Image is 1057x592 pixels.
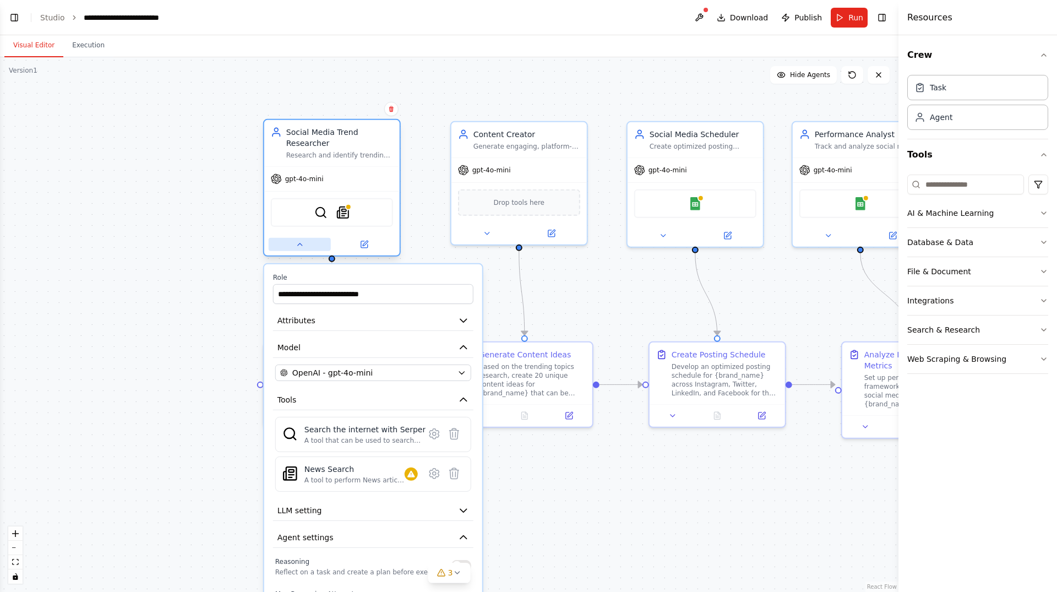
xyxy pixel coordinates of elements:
button: Open in side panel [696,229,759,242]
button: Tools [273,390,473,410]
div: Develop an optimized posting schedule for {brand_name} across Instagram, Twitter, LinkedIn, and F... [672,362,778,398]
button: Model [273,338,473,358]
button: AI & Machine Learning [907,199,1048,227]
div: Content CreatorGenerate engaging, platform-specific social media content including posts, caption... [450,121,588,246]
button: Open in side panel [743,409,781,422]
div: Analyze Performance Metrics [864,349,971,371]
div: Create Posting Schedule [672,349,766,360]
button: 3 [428,563,471,583]
button: Hide Agents [770,66,837,84]
button: File & Document [907,257,1048,286]
div: React Flow controls [8,526,23,584]
button: Hide right sidebar [874,10,890,25]
div: Integrations [907,295,954,306]
button: LLM setting [273,501,473,521]
button: toggle interactivity [8,569,23,584]
button: Delete tool [444,464,464,484]
button: Run [831,8,868,28]
div: Research and identify trending topics, hashtags, and content opportunities in {industry} by analy... [286,151,393,160]
button: Tools [907,139,1048,170]
a: Studio [40,13,65,22]
div: Generate Content Ideas [479,349,571,360]
button: No output available [694,409,740,422]
span: gpt-4o-mini [285,175,324,183]
div: Social Media SchedulerCreate optimized posting schedules for {brand_name} across multiple social ... [626,121,764,248]
span: Download [730,12,769,23]
div: File & Document [907,266,971,277]
span: gpt-4o-mini [814,166,852,175]
button: Crew [907,40,1048,70]
button: Open in side panel [333,238,395,251]
button: No output available [886,420,933,433]
h4: Resources [907,11,952,24]
g: Edge from 9e9470aa-aded-4773-9c04-f0162a03de54 to 8aa9bf92-1811-43e5-bb8b-584c9e983111 [514,251,530,335]
button: Open in side panel [520,227,582,240]
g: Edge from 9f827e4b-e413-4c52-92c1-b9eb25d3e669 to 1be1c44c-c92a-4136-8041-011a5fd5f051 [792,379,835,390]
div: Task [930,82,946,93]
button: Web Scraping & Browsing [907,345,1048,373]
div: A tool that can be used to search the internet with a search_query. Supports different search typ... [304,436,426,445]
span: Run [848,12,863,23]
span: Reasoning [275,558,309,566]
button: Configure tool [424,424,444,444]
nav: breadcrumb [40,12,186,23]
img: SerperDevTool [314,206,328,219]
p: Reflect on a task and create a plan before execution [275,568,448,577]
button: Delete tool [444,424,464,444]
button: Configure tool [424,464,444,484]
button: Integrations [907,286,1048,315]
div: Crew [907,70,1048,139]
button: No output available [501,409,548,422]
label: Role [273,273,473,282]
div: Analyze Performance MetricsSet up performance tracking framework and analyze current social media... [841,341,979,439]
div: Create Posting ScheduleDevelop an optimized posting schedule for {brand_name} across Instagram, T... [649,341,786,428]
div: Search the internet with Serper [304,424,426,435]
img: SerperDevTool [282,426,298,442]
span: Attributes [277,315,315,326]
button: Database & Data [907,228,1048,257]
img: Google Sheets [689,197,702,210]
g: Edge from bc72cd17-368b-4005-8a0a-83d3ef7b2974 to 1be1c44c-c92a-4136-8041-011a5fd5f051 [855,253,916,335]
span: Hide Agents [790,70,830,79]
div: Web Scraping & Browsing [907,354,1006,365]
button: zoom out [8,541,23,555]
img: SerplyNewsSearchTool [336,206,350,219]
button: Attributes [273,311,473,331]
div: Content Creator [473,129,580,140]
div: Based on the trending topics research, create 20 unique content ideas for {brand_name} that can b... [479,362,586,398]
button: Visual Editor [4,34,63,57]
span: gpt-4o-mini [472,166,511,175]
div: Agent [930,112,952,123]
button: Open in side panel [550,409,588,422]
div: Social Media Trend Researcher [286,127,393,149]
button: fit view [8,555,23,569]
div: Track and analyze social media performance metrics, engagement rates, and content effectiveness t... [815,142,922,151]
button: Search & Research [907,316,1048,344]
div: Version 1 [9,66,37,75]
span: Agent settings [277,532,334,543]
div: Create optimized posting schedules for {brand_name} across multiple social media platforms, deter... [650,142,756,151]
a: React Flow attribution [867,584,897,590]
div: Set up performance tracking framework and analyze current social media metrics for {brand_name}. ... [864,373,971,409]
span: Publish [794,12,822,23]
div: Search & Research [907,324,980,335]
div: AI & Machine Learning [907,208,994,219]
button: Download [712,8,773,28]
span: Tools [277,394,297,405]
button: Delete node [384,102,399,116]
span: gpt-4o-mini [649,166,687,175]
div: Social Media Trend ResearcherResearch and identify trending topics, hashtags, and content opportu... [263,121,401,259]
g: Edge from 8aa9bf92-1811-43e5-bb8b-584c9e983111 to 9f827e4b-e413-4c52-92c1-b9eb25d3e669 [600,379,642,390]
button: Publish [777,8,826,28]
button: Show left sidebar [7,10,22,25]
div: Performance AnalystTrack and analyze social media performance metrics, engagement rates, and cont... [792,121,929,248]
img: SerplyNewsSearchTool [282,466,298,481]
button: Open in side panel [862,229,924,242]
span: 3 [448,567,453,578]
div: Database & Data [907,237,973,248]
div: News Search [304,464,405,475]
span: LLM setting [277,505,322,516]
div: Generate engaging, platform-specific social media content including posts, captions, and hashtags... [473,142,580,151]
span: Drop tools here [493,197,544,208]
div: A tool to perform News article search with a search_query. [304,476,405,485]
